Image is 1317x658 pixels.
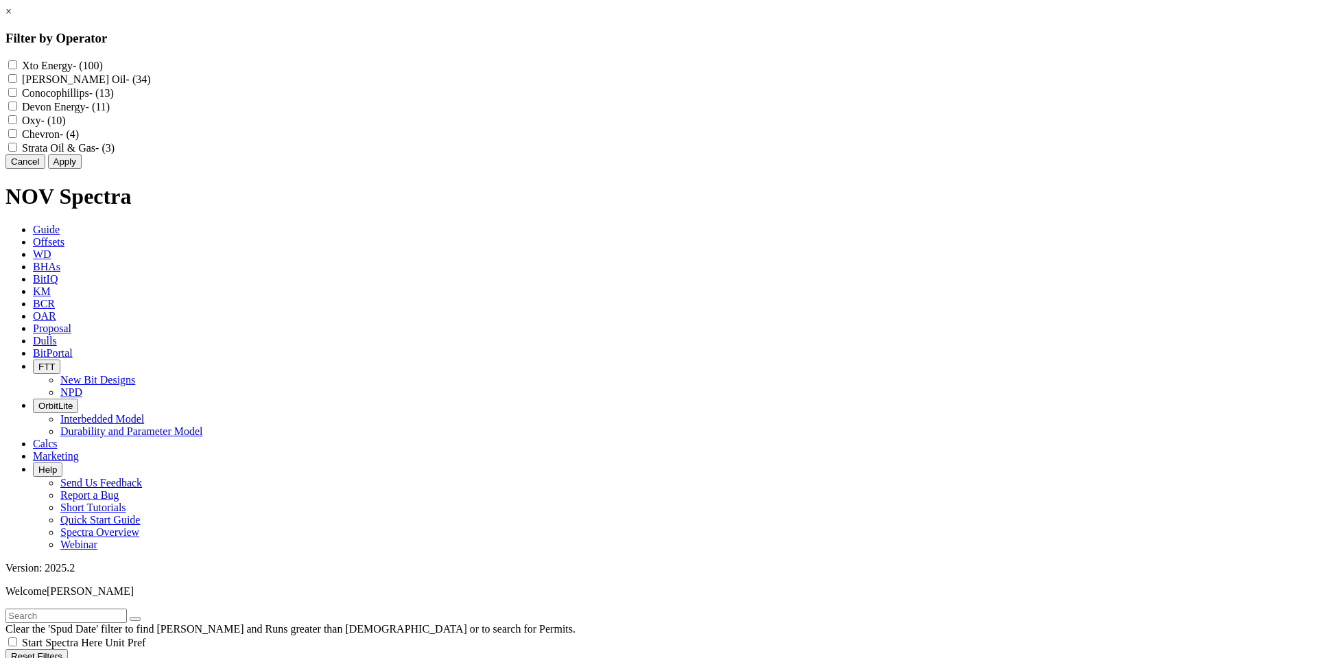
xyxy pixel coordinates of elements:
[33,310,56,322] span: OAR
[89,87,114,99] span: - (13)
[33,438,58,449] span: Calcs
[33,335,57,346] span: Dulls
[60,502,126,513] a: Short Tutorials
[22,60,103,71] label: Xto Energy
[60,477,142,489] a: Send Us Feedback
[126,73,151,85] span: - (34)
[33,322,71,334] span: Proposal
[105,637,145,648] span: Unit Pref
[33,236,64,248] span: Offsets
[33,298,55,309] span: BCR
[48,154,82,169] button: Apply
[73,60,103,71] span: - (100)
[33,273,58,285] span: BitIQ
[5,154,45,169] button: Cancel
[5,609,127,623] input: Search
[60,128,79,140] span: - (4)
[38,401,73,411] span: OrbitLite
[5,585,1312,598] p: Welcome
[5,623,576,635] span: Clear the 'Spud Date' filter to find [PERSON_NAME] and Runs greater than [DEMOGRAPHIC_DATA] or to...
[60,539,97,550] a: Webinar
[60,374,135,386] a: New Bit Designs
[60,413,144,425] a: Interbedded Model
[60,489,119,501] a: Report a Bug
[60,514,140,526] a: Quick Start Guide
[22,101,110,113] label: Devon Energy
[95,142,115,154] span: - (3)
[33,450,79,462] span: Marketing
[33,347,73,359] span: BitPortal
[5,31,1312,46] h3: Filter by Operator
[22,142,115,154] label: Strata Oil & Gas
[22,87,114,99] label: Conocophillips
[86,101,110,113] span: - (11)
[22,128,79,140] label: Chevron
[33,224,60,235] span: Guide
[22,637,102,648] span: Start Spectra Here
[41,115,66,126] span: - (10)
[38,362,55,372] span: FTT
[38,465,57,475] span: Help
[5,5,12,17] a: ×
[60,425,203,437] a: Durability and Parameter Model
[47,585,134,597] span: [PERSON_NAME]
[33,248,51,260] span: WD
[22,115,66,126] label: Oxy
[5,184,1312,209] h1: NOV Spectra
[60,386,82,398] a: NPD
[33,285,51,297] span: KM
[33,261,60,272] span: BHAs
[5,562,1312,574] div: Version: 2025.2
[60,526,139,538] a: Spectra Overview
[22,73,151,85] label: [PERSON_NAME] Oil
